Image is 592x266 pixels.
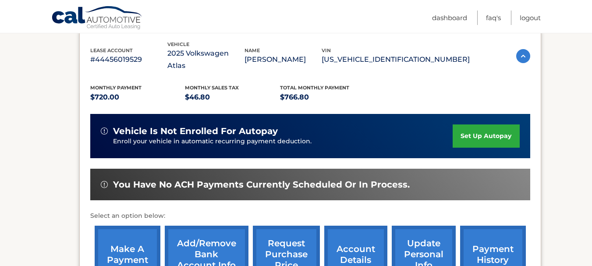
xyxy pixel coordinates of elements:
span: lease account [90,47,133,53]
span: Total Monthly Payment [280,85,349,91]
span: vin [322,47,331,53]
p: 2025 Volkswagen Atlas [167,47,245,72]
span: vehicle is not enrolled for autopay [113,126,278,137]
p: Select an option below: [90,211,530,221]
a: set up autopay [453,124,519,148]
img: alert-white.svg [101,181,108,188]
p: $720.00 [90,91,185,103]
a: Dashboard [432,11,467,25]
p: Enroll your vehicle in automatic recurring payment deduction. [113,137,453,146]
p: $46.80 [185,91,280,103]
p: #44456019529 [90,53,167,66]
span: You have no ACH payments currently scheduled or in process. [113,179,410,190]
a: FAQ's [486,11,501,25]
a: Cal Automotive [51,6,143,31]
img: accordion-active.svg [516,49,530,63]
p: [PERSON_NAME] [245,53,322,66]
span: name [245,47,260,53]
img: alert-white.svg [101,128,108,135]
a: Logout [520,11,541,25]
p: $766.80 [280,91,375,103]
span: Monthly Payment [90,85,142,91]
span: Monthly sales Tax [185,85,239,91]
p: [US_VEHICLE_IDENTIFICATION_NUMBER] [322,53,470,66]
span: vehicle [167,41,189,47]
